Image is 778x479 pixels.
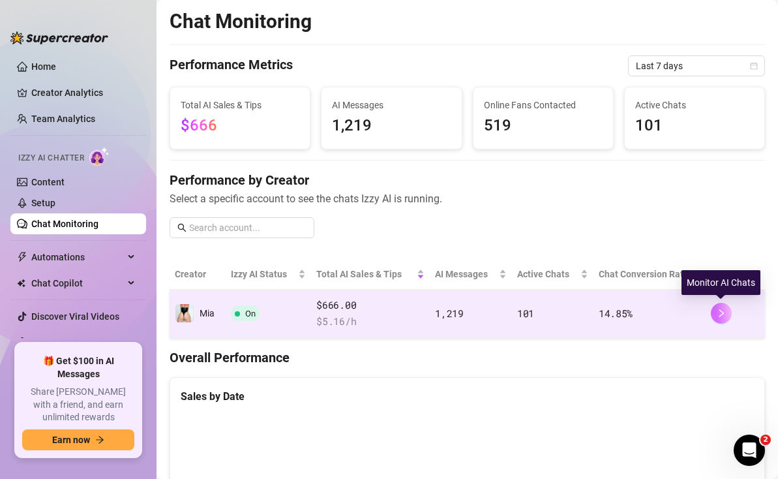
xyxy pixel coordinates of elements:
[175,304,194,322] img: Mia
[181,116,217,134] span: $666
[311,259,430,290] th: Total AI Sales & Tips
[717,309,726,318] span: right
[226,259,312,290] th: Izzy AI Status
[22,429,134,450] button: Earn nowarrow-right
[170,259,226,290] th: Creator
[599,307,633,320] span: 14.85 %
[22,355,134,380] span: 🎁 Get $100 in AI Messages
[31,219,98,229] a: Chat Monitoring
[170,9,312,34] h2: Chat Monitoring
[31,198,55,208] a: Setup
[177,223,187,232] span: search
[636,56,757,76] span: Last 7 days
[95,435,104,444] span: arrow-right
[89,147,110,166] img: AI Chatter
[181,388,754,405] div: Sales by Date
[517,307,534,320] span: 101
[170,55,293,76] h4: Performance Metrics
[17,279,25,288] img: Chat Copilot
[31,114,95,124] a: Team Analytics
[681,270,760,295] div: Monitor AI Chats
[17,252,27,262] span: thunderbolt
[332,98,451,112] span: AI Messages
[435,267,496,281] span: AI Messages
[435,307,464,320] span: 1,219
[31,177,65,187] a: Content
[10,31,108,44] img: logo-BBDzfeDw.svg
[517,267,578,281] span: Active Chats
[31,82,136,103] a: Creator Analytics
[316,314,425,330] span: $ 5.16 /h
[484,114,603,138] span: 519
[332,114,451,138] span: 1,219
[760,435,771,445] span: 2
[200,308,215,318] span: Mia
[245,309,256,318] span: On
[31,337,66,348] a: Settings
[31,247,124,268] span: Automations
[18,152,84,164] span: Izzy AI Chatter
[316,298,425,313] span: $666.00
[231,267,296,281] span: Izzy AI Status
[170,171,765,189] h4: Performance by Creator
[635,98,754,112] span: Active Chats
[711,303,732,324] button: right
[430,259,512,290] th: AI Messages
[52,435,90,445] span: Earn now
[189,221,307,235] input: Search account...
[734,435,765,466] iframe: Intercom live chat
[31,61,56,72] a: Home
[512,259,593,290] th: Active Chats
[593,259,706,290] th: Chat Conversion Rate
[181,98,299,112] span: Total AI Sales & Tips
[484,98,603,112] span: Online Fans Contacted
[316,267,414,281] span: Total AI Sales & Tips
[170,348,765,367] h4: Overall Performance
[170,191,765,207] span: Select a specific account to see the chats Izzy AI is running.
[22,386,134,424] span: Share [PERSON_NAME] with a friend, and earn unlimited rewards
[750,62,758,70] span: calendar
[635,114,754,138] span: 101
[31,273,124,294] span: Chat Copilot
[31,311,119,322] a: Discover Viral Videos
